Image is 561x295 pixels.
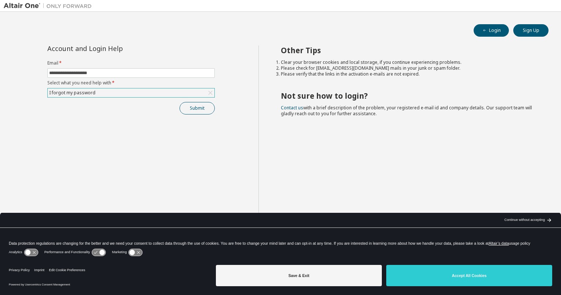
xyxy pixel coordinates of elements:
[47,45,181,51] div: Account and Login Help
[281,91,536,101] h2: Not sure how to login?
[48,89,97,97] div: I forgot my password
[281,65,536,71] li: Please check for [EMAIL_ADDRESS][DOMAIN_NAME] mails in your junk or spam folder.
[4,2,95,10] img: Altair One
[281,45,536,55] h2: Other Tips
[48,88,214,97] div: I forgot my password
[513,24,549,37] button: Sign Up
[281,71,536,77] li: Please verify that the links in the activation e-mails are not expired.
[47,60,215,66] label: Email
[281,105,303,111] a: Contact us
[281,105,532,117] span: with a brief description of the problem, your registered e-mail id and company details. Our suppo...
[474,24,509,37] button: Login
[47,80,215,86] label: Select what you need help with
[180,102,215,114] button: Submit
[281,59,536,65] li: Clear your browser cookies and local storage, if you continue experiencing problems.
